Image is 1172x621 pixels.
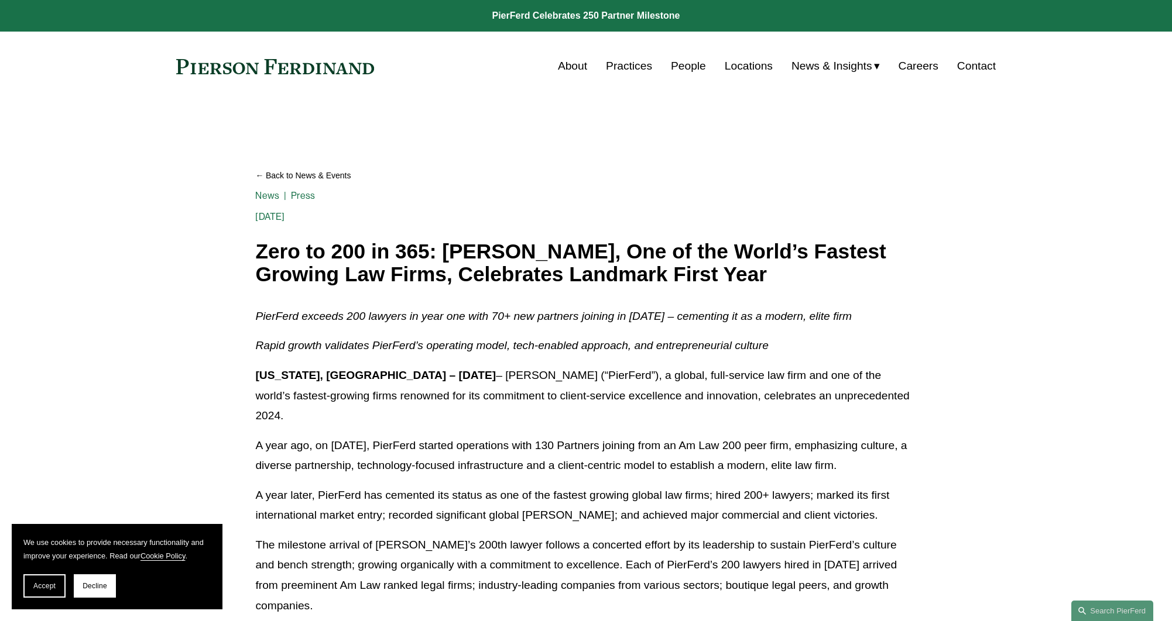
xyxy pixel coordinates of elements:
span: [DATE] [255,211,285,222]
a: Back to News & Events [255,165,916,186]
span: Accept [33,582,56,590]
a: About [558,55,587,77]
a: Search this site [1071,601,1153,621]
p: The milestone arrival of [PERSON_NAME]’s 200th lawyer follows a concerted effort by its leadershi... [255,535,916,616]
span: News & Insights [791,56,872,77]
h1: Zero to 200 in 365: [PERSON_NAME], One of the World’s Fastest Growing Law Firms, Celebrates Landm... [255,240,916,285]
p: We use cookies to provide necessary functionality and improve your experience. Read our . [23,536,211,563]
p: A year ago, on [DATE], PierFerd started operations with 130 Partners joining from an Am Law 200 p... [255,436,916,476]
a: Press [291,190,315,201]
a: People [671,55,706,77]
section: Cookie banner [12,524,222,609]
em: PierFerd exceeds 200 lawyers in year one with 70+ new partners joining in [DATE] – cementing it a... [255,310,852,322]
button: Decline [74,574,116,598]
p: – [PERSON_NAME] (“PierFerd”), a global, full-service law firm and one of the world’s fastest-grow... [255,365,916,426]
span: Decline [83,582,107,590]
p: A year later, PierFerd has cemented its status as one of the fastest growing global law firms; hi... [255,485,916,526]
a: Practices [606,55,652,77]
a: Contact [957,55,996,77]
a: Cookie Policy [140,551,186,560]
a: folder dropdown [791,55,880,77]
a: News [255,190,279,201]
a: Locations [725,55,773,77]
a: Careers [899,55,938,77]
em: Rapid growth validates PierFerd’s operating model, tech-enabled approach, and entrepreneurial cul... [255,339,768,351]
strong: [US_STATE], [GEOGRAPHIC_DATA] – [DATE] [255,369,496,381]
button: Accept [23,574,66,598]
